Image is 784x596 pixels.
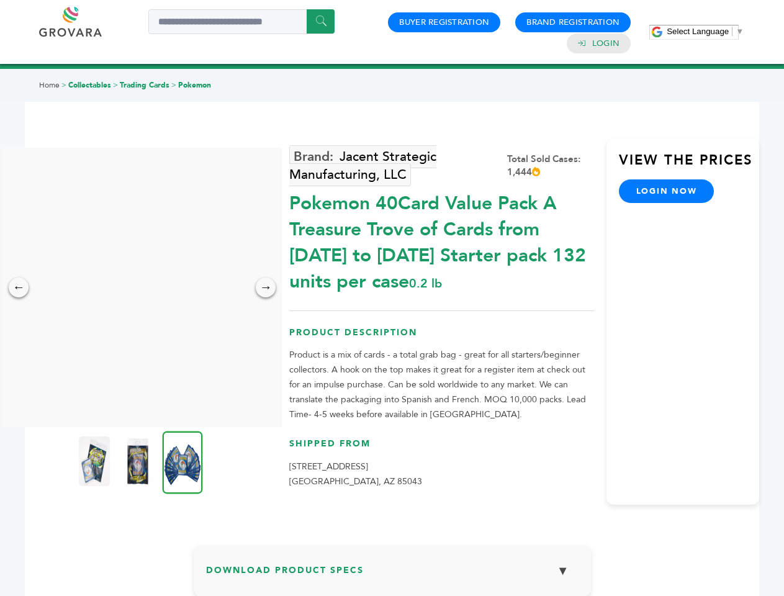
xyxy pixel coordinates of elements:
[122,436,153,486] img: Pokemon 40-Card Value Pack – A Treasure Trove of Cards from 1996 to 2024 - Starter pack! 132 unit...
[206,558,579,594] h3: Download Product Specs
[289,184,594,295] div: Pokemon 40Card Value Pack A Treasure Trove of Cards from [DATE] to [DATE] Starter pack 132 units ...
[289,348,594,422] p: Product is a mix of cards - a total grab bag - great for all starters/beginner collectors. A hook...
[163,431,203,494] img: Pokemon 40-Card Value Pack – A Treasure Trove of Cards from 1996 to 2024 - Starter pack! 132 unit...
[399,17,489,28] a: Buyer Registration
[667,27,744,36] a: Select Language​
[79,436,110,486] img: Pokemon 40-Card Value Pack – A Treasure Trove of Cards from 1996 to 2024 - Starter pack! 132 unit...
[592,38,620,49] a: Login
[113,80,118,90] span: >
[148,9,335,34] input: Search a product or brand...
[61,80,66,90] span: >
[507,153,594,179] div: Total Sold Cases: 1,444
[736,27,744,36] span: ▼
[289,459,594,489] p: [STREET_ADDRESS] [GEOGRAPHIC_DATA], AZ 85043
[409,275,442,292] span: 0.2 lb
[39,80,60,90] a: Home
[289,327,594,348] h3: Product Description
[547,558,579,584] button: ▼
[289,438,594,459] h3: Shipped From
[68,80,111,90] a: Collectables
[619,179,714,203] a: login now
[9,278,29,297] div: ←
[178,80,211,90] a: Pokemon
[256,278,276,297] div: →
[667,27,729,36] span: Select Language
[171,80,176,90] span: >
[289,145,436,186] a: Jacent Strategic Manufacturing, LLC
[526,17,620,28] a: Brand Registration
[619,151,759,179] h3: View the Prices
[120,80,169,90] a: Trading Cards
